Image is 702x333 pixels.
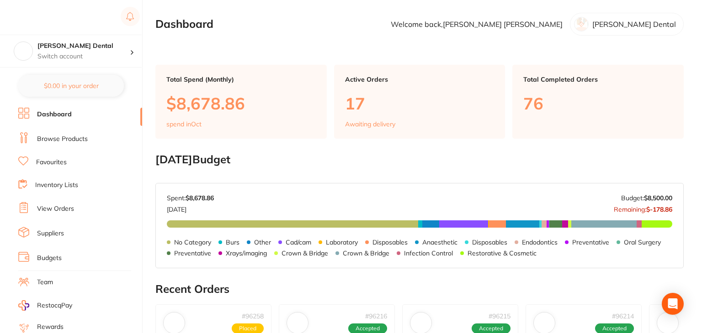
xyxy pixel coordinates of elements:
[412,314,430,332] img: Ivoclar Vivadent
[37,204,74,213] a: View Orders
[404,250,453,257] p: Infection Control
[155,283,684,296] h2: Recent Orders
[174,239,211,246] p: No Category
[365,312,387,320] p: # 96216
[37,52,130,61] p: Switch account
[472,239,507,246] p: Disposables
[155,18,213,31] h2: Dashboard
[18,300,72,311] a: RestocqPay
[226,239,239,246] p: Burs
[624,239,661,246] p: Oral Surgery
[37,110,72,119] a: Dashboard
[286,239,311,246] p: Cad/cam
[36,158,67,167] a: Favourites
[612,312,634,320] p: # 96214
[254,239,271,246] p: Other
[614,202,672,213] p: Remaining:
[174,250,211,257] p: Preventative
[468,250,537,257] p: Restorative & Cosmetic
[646,205,672,213] strong: $-178.86
[155,65,327,139] a: Total Spend (Monthly)$8,678.86spend inOct
[522,239,558,246] p: Endodontics
[37,135,88,144] a: Browse Products
[372,239,408,246] p: Disposables
[18,75,124,97] button: $0.00 in your order
[166,94,316,113] p: $8,678.86
[334,65,505,139] a: Active Orders17Awaiting delivery
[167,194,214,202] p: Spent:
[282,250,328,257] p: Crown & Bridge
[167,202,214,213] p: [DATE]
[166,120,202,128] p: spend in Oct
[14,42,32,60] img: Hornsby Dental
[512,65,684,139] a: Total Completed Orders76
[644,194,672,202] strong: $8,500.00
[536,314,553,332] img: SDI
[592,20,676,28] p: [PERSON_NAME] Dental
[18,12,77,23] img: Restocq Logo
[343,250,389,257] p: Crown & Bridge
[242,312,264,320] p: # 96258
[37,42,130,51] h4: Hornsby Dental
[166,76,316,83] p: Total Spend (Monthly)
[422,239,457,246] p: Anaesthetic
[37,323,64,332] a: Rewards
[37,301,72,310] span: RestocqPay
[662,293,684,315] div: Open Intercom Messenger
[18,7,77,28] a: Restocq Logo
[35,181,78,190] a: Inventory Lists
[621,194,672,202] p: Budget:
[391,20,563,28] p: Welcome back, [PERSON_NAME] [PERSON_NAME]
[37,254,62,263] a: Budgets
[345,76,495,83] p: Active Orders
[18,300,29,311] img: RestocqPay
[165,314,183,332] img: Henry Schein Halas
[523,94,673,113] p: 76
[226,250,267,257] p: Xrays/imaging
[155,153,684,166] h2: [DATE] Budget
[37,229,64,238] a: Suppliers
[489,312,511,320] p: # 96215
[186,194,214,202] strong: $8,678.86
[572,239,609,246] p: Preventative
[289,314,306,332] img: Dentsply Sirona
[37,278,53,287] a: Team
[345,120,395,128] p: Awaiting delivery
[523,76,673,83] p: Total Completed Orders
[326,239,358,246] p: Laboratory
[345,94,495,113] p: 17
[659,314,676,332] img: AHP Dental and Medical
